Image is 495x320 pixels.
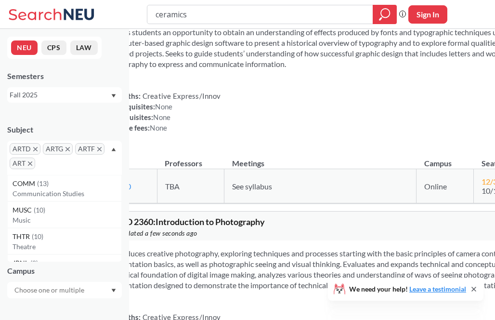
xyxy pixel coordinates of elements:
svg: Dropdown arrow [111,289,116,293]
th: Professors [157,148,224,169]
span: ARTGX to remove pill [43,143,73,155]
button: CPS [41,40,66,55]
span: Updated a few seconds ago [118,228,197,239]
div: ARTDX to remove pillARTGX to remove pillARTFX to remove pillARTX to remove pillDropdown arrowCOMM... [7,141,122,175]
span: JRNL [13,258,30,268]
input: Class, professor, course number, "phrase" [155,6,366,23]
div: Fall 2025Dropdown arrow [7,87,122,103]
button: LAW [70,40,98,55]
div: Subject [7,124,122,135]
span: THTR [13,231,32,242]
span: ARTDX to remove pill [10,143,40,155]
button: Sign In [408,5,447,24]
div: Fall 2025 [10,90,110,100]
div: NUPaths: Prerequisites: Corequisites: Course fees: [109,91,221,133]
span: We need your help! [349,286,466,293]
button: NEU [11,40,38,55]
div: Dropdown arrow [7,282,122,298]
th: Meetings [224,148,417,169]
svg: X to remove pill [65,147,70,151]
span: MUSC [13,205,34,215]
span: See syllabus [232,182,272,191]
p: Music [13,215,121,225]
span: ( 13 ) [37,179,49,187]
svg: Dropdown arrow [111,94,116,98]
svg: magnifying glass [379,8,391,21]
div: magnifying glass [373,5,397,24]
svg: X to remove pill [33,147,38,151]
span: ARTX to remove pill [10,158,35,169]
span: None [155,102,172,111]
span: Creative Express/Innov [141,92,221,100]
span: ARTD 2360 : Introduction to Photography [109,216,265,227]
span: ( 10 ) [32,232,43,240]
div: Semesters [7,71,122,81]
span: COMM [13,178,37,189]
th: Campus [417,148,474,169]
svg: Dropdown arrow [111,147,116,151]
input: Choose one or multiple [10,284,91,296]
svg: X to remove pill [97,147,102,151]
span: ( 10 ) [34,206,45,214]
span: None [153,113,170,121]
td: Online [417,169,474,203]
span: ARTFX to remove pill [75,143,104,155]
span: None [150,123,167,132]
a: Leave a testimonial [409,285,466,293]
span: ( 8 ) [30,259,38,267]
p: Communication Studies [13,189,121,199]
svg: X to remove pill [28,161,32,166]
td: TBA [157,169,224,203]
div: Campus [7,266,122,276]
p: Theatre [13,242,121,252]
